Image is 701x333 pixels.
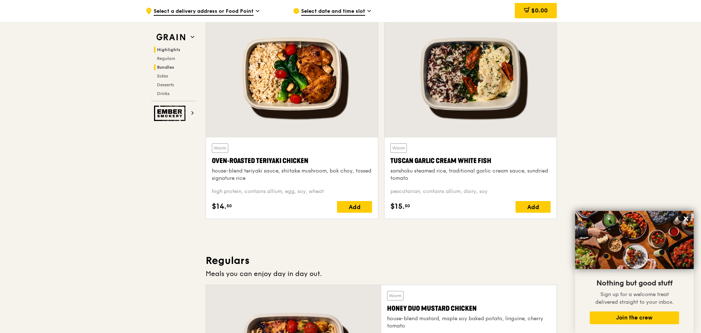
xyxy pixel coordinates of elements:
[590,311,679,324] button: Join the crew
[531,7,548,14] span: $0.00
[212,201,226,212] span: $14.
[390,143,407,153] div: Warm
[157,82,174,87] span: Desserts
[405,203,410,209] span: 50
[596,279,672,288] span: Nothing but good stuff
[390,156,551,166] div: Tuscan Garlic Cream White Fish
[390,188,551,195] div: pescatarian, contains allium, dairy, soy
[595,291,674,305] span: Sign up for a welcome treat delivered straight to your inbox.
[301,8,365,16] span: Select date and time slot
[154,8,254,16] span: Select a delivery address or Food Point
[390,167,551,182] div: sanshoku steamed rice, traditional garlic cream sauce, sundried tomato
[157,65,174,70] span: Bundles
[680,213,692,224] button: Close
[337,201,372,213] div: Add
[157,73,168,79] span: Sides
[212,143,228,153] div: Warm
[516,201,551,213] div: Add
[157,47,180,52] span: Highlights
[575,211,694,269] img: DSC07876-Edit02-Large.jpeg
[387,315,551,330] div: house-blend mustard, maple soy baked potato, linguine, cherry tomato
[390,201,405,212] span: $15.
[387,291,404,300] div: Warm
[212,156,372,166] div: Oven‑Roasted Teriyaki Chicken
[154,31,188,44] img: Grain web logo
[206,254,557,267] h3: Regulars
[206,269,557,279] div: Meals you can enjoy day in day out.
[157,91,169,96] span: Drinks
[157,56,175,61] span: Regulars
[226,203,232,209] span: 50
[387,303,551,314] div: Honey Duo Mustard Chicken
[212,188,372,195] div: high protein, contains allium, egg, soy, wheat
[212,167,372,182] div: house-blend teriyaki sauce, shiitake mushroom, bok choy, tossed signature rice
[154,106,188,121] img: Ember Smokery web logo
